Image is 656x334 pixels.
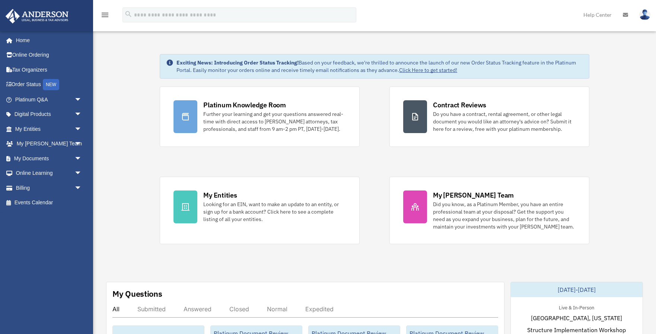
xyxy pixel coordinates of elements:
div: Contract Reviews [433,100,486,110]
a: Contract Reviews Do you have a contract, rental agreement, or other legal document you would like... [389,86,589,147]
div: Expedited [305,305,334,313]
a: Digital Productsarrow_drop_down [5,107,93,122]
span: arrow_drop_down [74,180,89,196]
span: arrow_drop_down [74,151,89,166]
a: My Entities Looking for an EIN, want to make an update to an entity, or sign up for a bank accoun... [160,177,360,244]
div: My Entities [203,190,237,200]
a: My Documentsarrow_drop_down [5,151,93,166]
div: Platinum Knowledge Room [203,100,286,110]
div: All [112,305,120,313]
a: menu [101,13,109,19]
a: Tax Organizers [5,62,93,77]
a: Platinum Knowledge Room Further your learning and get your questions answered real-time with dire... [160,86,360,147]
a: Events Calendar [5,195,93,210]
div: My Questions [112,288,162,299]
a: Online Learningarrow_drop_down [5,166,93,181]
a: My [PERSON_NAME] Team Did you know, as a Platinum Member, you have an entire professional team at... [389,177,589,244]
div: My [PERSON_NAME] Team [433,190,514,200]
i: search [124,10,133,18]
span: arrow_drop_down [74,92,89,107]
span: [GEOGRAPHIC_DATA], [US_STATE] [531,313,622,322]
span: arrow_drop_down [74,122,89,137]
a: Platinum Q&Aarrow_drop_down [5,92,93,107]
span: arrow_drop_down [74,136,89,152]
a: Order StatusNEW [5,77,93,92]
i: menu [101,10,109,19]
strong: Exciting News: Introducing Order Status Tracking! [176,59,299,66]
img: User Pic [639,9,650,20]
div: Looking for an EIN, want to make an update to an entity, or sign up for a bank account? Click her... [203,201,346,223]
div: Answered [184,305,211,313]
a: Click Here to get started! [399,67,457,73]
span: arrow_drop_down [74,166,89,181]
div: Normal [267,305,287,313]
div: Do you have a contract, rental agreement, or other legal document you would like an attorney's ad... [433,110,576,133]
div: [DATE]-[DATE] [511,282,643,297]
div: Did you know, as a Platinum Member, you have an entire professional team at your disposal? Get th... [433,201,576,230]
a: My [PERSON_NAME] Teamarrow_drop_down [5,136,93,151]
div: Based on your feedback, we're thrilled to announce the launch of our new Order Status Tracking fe... [176,59,583,74]
div: Live & In-Person [553,303,600,311]
div: Further your learning and get your questions answered real-time with direct access to [PERSON_NAM... [203,110,346,133]
span: arrow_drop_down [74,107,89,122]
a: Online Ordering [5,48,93,63]
a: My Entitiesarrow_drop_down [5,122,93,136]
div: NEW [43,79,59,90]
div: Closed [229,305,249,313]
div: Submitted [137,305,166,313]
a: Billingarrow_drop_down [5,180,93,195]
a: Home [5,33,89,48]
img: Anderson Advisors Platinum Portal [3,9,71,23]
